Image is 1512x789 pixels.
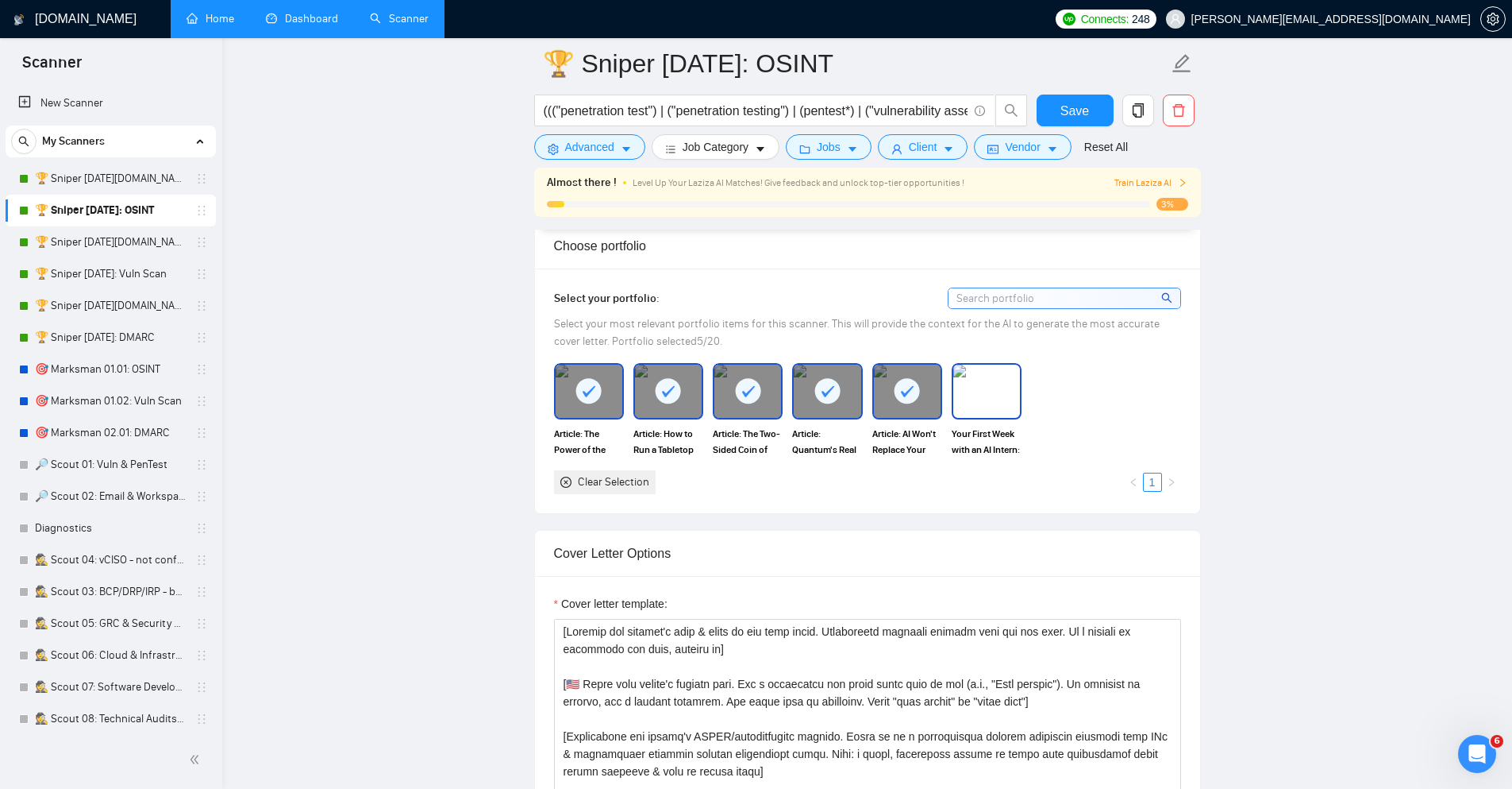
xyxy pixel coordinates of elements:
[195,490,208,503] span: holder
[195,395,208,408] span: holder
[792,426,862,458] span: Article: Quantum's Real Threat: It's Not Your Data, It's the Keys
[195,204,208,217] span: holder
[1172,53,1192,74] span: edit
[1170,14,1181,25] span: user
[187,12,234,25] a: homeHome
[35,512,186,544] a: Diagnostics
[847,143,858,155] span: caret-down
[544,101,968,121] input: Search Freelance Jobs...
[1037,95,1114,126] button: Save
[189,752,205,768] span: double-left
[953,365,1020,417] img: portfolio thumbnail image
[554,317,1160,348] span: Select your most relevant portfolio items for this scanner. This will provide the context for the...
[1124,473,1143,492] button: left
[554,595,668,613] label: Cover letter template:
[633,177,964,188] span: Level Up Your Laziza AI Matches! Give feedback and unlock top-tier opportunities !
[1481,13,1505,25] span: setting
[35,576,186,608] a: 🕵️ Scout 03: BCP/DRP/IRP - broken
[35,671,186,703] a: 🕵️ Scout 07: Software Development - not configed
[547,174,617,191] span: Almost there !
[1163,95,1195,126] button: delete
[1178,178,1187,188] span: right
[665,143,676,155] span: bars
[975,106,985,116] span: info-circle
[35,322,186,354] a: 🏆 Sniper [DATE]: DMARC
[974,134,1071,160] button: idcardVendorcaret-down
[35,608,186,640] a: 🕵️ Scout 05: GRC & Security Program - not configed
[370,12,429,25] a: searchScanner
[543,44,1168,83] input: Scanner name...
[195,300,208,312] span: holder
[1084,138,1128,156] a: Reset All
[1123,103,1153,118] span: copy
[35,481,186,512] a: 🔎 Scout 02: Email & Workspace
[909,138,937,156] span: Client
[195,586,208,598] span: holder
[554,292,660,305] span: Select your portfolio:
[633,426,703,458] span: Article: How to Run a Tabletop That Actually Works
[1005,138,1040,156] span: Vendor
[13,7,25,33] img: logo
[195,649,208,662] span: holder
[12,136,36,147] span: search
[1167,478,1176,487] span: right
[1480,6,1506,32] button: setting
[799,143,810,155] span: folder
[195,172,208,185] span: holder
[878,134,968,160] button: userClientcaret-down
[195,331,208,344] span: holder
[35,226,186,258] a: 🏆 Sniper [DATE][DOMAIN_NAME]: Vuln Scan
[35,195,186,226] a: 🏆 Sniper [DATE]: OSINT
[10,51,94,84] span: Scanner
[1491,735,1503,748] span: 6
[35,417,186,449] a: 🎯 Marksman 02.01: DMARC
[1143,473,1162,492] li: 1
[1114,176,1187,191] button: Train Laziza AI
[996,103,1026,118] span: search
[195,363,208,376] span: holder
[548,143,559,155] span: setting
[195,522,208,535] span: holder
[35,385,186,417] a: 🎯 Marksman 01.02: Vuln Scan
[35,258,186,290] a: 🏆 Sniper [DATE]: Vuln Scan
[195,617,208,630] span: holder
[786,134,871,160] button: folderJobscaret-down
[817,138,841,156] span: Jobs
[683,138,748,156] span: Job Category
[1081,10,1129,28] span: Connects:
[1060,101,1089,121] span: Save
[266,12,338,25] a: dashboardDashboard
[1132,10,1149,28] span: 248
[621,143,632,155] span: caret-down
[42,126,105,157] span: My Scanners
[35,163,186,195] a: 🏆 Sniper [DATE][DOMAIN_NAME]: OSINT
[948,288,1180,308] input: Search portfolio
[35,290,186,322] a: 🏆 Sniper [DATE][DOMAIN_NAME]: DMARC
[1124,473,1143,492] li: Previous Page
[534,134,645,160] button: settingAdvancedcaret-down
[11,129,37,154] button: search
[6,87,216,119] li: New Scanner
[195,268,208,280] span: holder
[195,458,208,471] span: holder
[755,143,766,155] span: caret-down
[1161,289,1175,307] span: search
[18,87,203,119] a: New Scanner
[652,134,779,160] button: barsJob Categorycaret-down
[565,138,614,156] span: Advanced
[1458,735,1496,773] iframe: Intercom live chat
[1129,478,1138,487] span: left
[35,640,186,671] a: 🕵️ Scout 06: Cloud & Infrastructure - not configed
[35,544,186,576] a: 🕵️ Scout 04: vCISO - not configed
[943,143,954,155] span: caret-down
[891,143,902,155] span: user
[1122,95,1154,126] button: copy
[195,681,208,694] span: holder
[987,143,998,155] span: idcard
[195,427,208,439] span: holder
[995,95,1027,126] button: search
[195,236,208,249] span: holder
[554,426,624,458] span: Article: The Power of the Worst Case
[560,477,571,488] span: close-circle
